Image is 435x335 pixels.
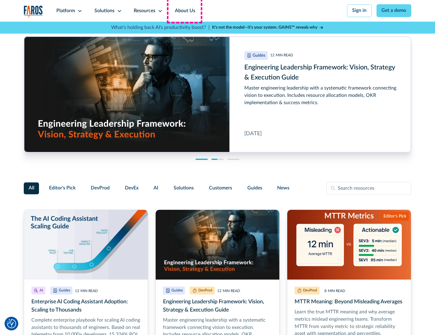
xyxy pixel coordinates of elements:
[7,319,16,328] img: Revisit consent button
[24,37,411,152] div: cms-link
[24,5,43,18] a: home
[212,24,324,31] a: It’s not the model—it’s your system. GAINS™ reveals why
[156,210,279,280] img: Realistic image of an engineering leader at work
[154,185,158,192] span: AI
[277,185,289,192] span: News
[94,7,115,15] div: Solutions
[212,25,317,30] strong: It’s not the model—it’s your system. GAINS™ reveals why
[125,185,139,192] span: DevEx
[56,7,75,15] div: Platform
[327,182,411,195] input: Search resources
[91,185,110,192] span: DevProd
[209,185,232,192] span: Customers
[174,185,194,192] span: Solutions
[24,182,412,195] form: Filter Form
[111,24,210,31] p: What's holding back AI's productivity boost? |
[24,5,43,18] img: Logo of the analytics and reporting company Faros.
[134,7,155,15] div: Resources
[287,210,411,280] img: Illustration of misleading vs. actionable MTTR metrics
[24,37,411,152] a: Engineering Leadership Framework: Vision, Strategy & Execution Guide
[347,4,372,17] a: Sign in
[377,4,412,17] a: Get a demo
[24,37,229,152] img: Realistic image of an engineering leader at work
[24,210,148,280] img: Illustration of hockey stick-like scaling from pilot to mass rollout
[7,319,16,328] button: Cookie Settings
[247,185,262,192] span: Guides
[49,185,76,192] span: Editor's Pick
[29,185,34,192] span: All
